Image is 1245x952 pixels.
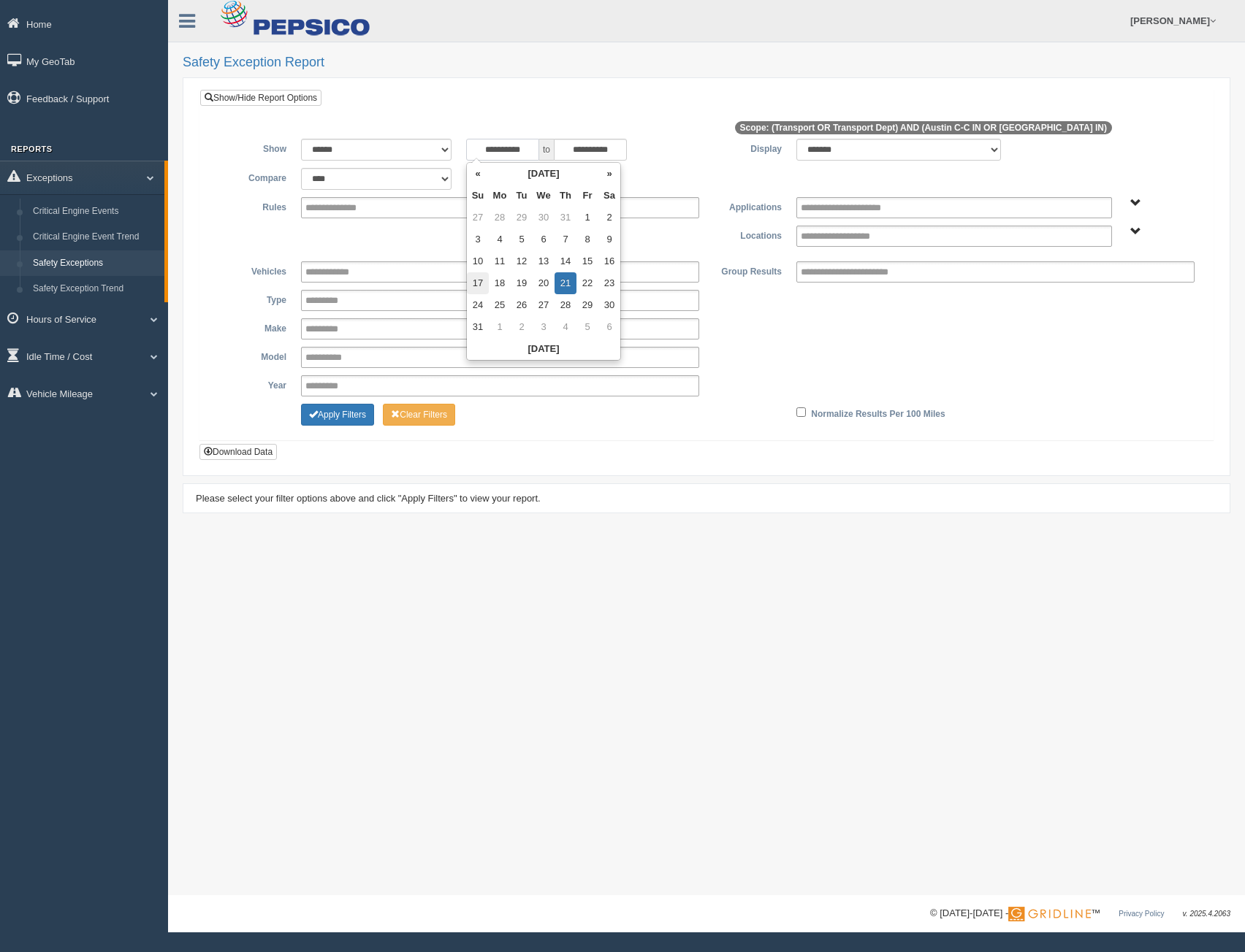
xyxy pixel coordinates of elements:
[196,493,541,504] span: Please select your filter options above and click "Apply Filters" to view your report.
[511,229,533,250] td: 5
[598,207,620,229] td: 2
[555,185,576,207] th: Th
[301,404,374,426] button: Change Filter Options
[555,229,576,250] td: 7
[511,185,533,207] th: Tu
[211,197,294,215] label: Rules
[467,185,489,207] th: Su
[576,250,598,272] td: 15
[1119,910,1164,918] a: Privacy Policy
[576,207,598,229] td: 1
[707,226,789,243] label: Locations
[576,229,598,250] td: 8
[576,272,598,294] td: 22
[489,207,511,229] td: 28
[211,168,294,185] label: Compare
[489,229,511,250] td: 4
[533,294,555,316] td: 27
[211,347,294,364] label: Model
[511,207,533,229] td: 29
[200,90,321,106] a: Show/Hide Report Options
[811,404,945,421] label: Normalize Results Per 100 Miles
[467,316,489,338] td: 31
[539,139,554,161] span: to
[533,316,555,338] td: 3
[598,229,620,250] td: 9
[598,185,620,207] th: Sa
[1183,910,1230,918] span: v. 2025.4.2063
[576,316,598,338] td: 5
[598,294,620,316] td: 30
[555,250,576,272] td: 14
[735,121,1112,134] span: Scope: (Transport OR Transport Dept) AND (Austin C-C IN OR [GEOGRAPHIC_DATA] IN)
[707,139,789,156] label: Display
[598,250,620,272] td: 16
[489,250,511,272] td: 11
[598,163,620,185] th: »
[211,139,294,156] label: Show
[211,375,294,393] label: Year
[533,229,555,250] td: 6
[467,294,489,316] td: 24
[26,250,164,277] a: Safety Exceptions
[467,272,489,294] td: 17
[930,906,1230,921] div: © [DATE]-[DATE] - ™
[555,272,576,294] td: 21
[26,199,164,225] a: Critical Engine Events
[489,294,511,316] td: 25
[511,272,533,294] td: 19
[489,272,511,294] td: 18
[598,316,620,338] td: 6
[555,316,576,338] td: 4
[511,250,533,272] td: 12
[533,250,555,272] td: 13
[211,290,294,307] label: Type
[576,294,598,316] td: 29
[707,197,789,215] label: Applications
[199,444,277,460] button: Download Data
[467,207,489,229] td: 27
[555,207,576,229] td: 31
[533,207,555,229] td: 30
[467,250,489,272] td: 10
[467,163,489,185] th: «
[598,272,620,294] td: 23
[555,294,576,316] td: 28
[533,185,555,207] th: We
[183,55,1230,70] h2: Safety Exception Report
[489,163,598,185] th: [DATE]
[576,185,598,207] th: Fr
[489,316,511,338] td: 1
[383,404,455,426] button: Change Filter Options
[1008,907,1091,921] img: Gridline
[533,272,555,294] td: 20
[489,185,511,207] th: Mo
[211,261,294,279] label: Vehicles
[707,261,789,279] label: Group Results
[511,316,533,338] td: 2
[467,338,620,360] th: [DATE]
[467,229,489,250] td: 3
[26,276,164,302] a: Safety Exception Trend
[511,294,533,316] td: 26
[211,318,294,336] label: Make
[26,224,164,250] a: Critical Engine Event Trend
